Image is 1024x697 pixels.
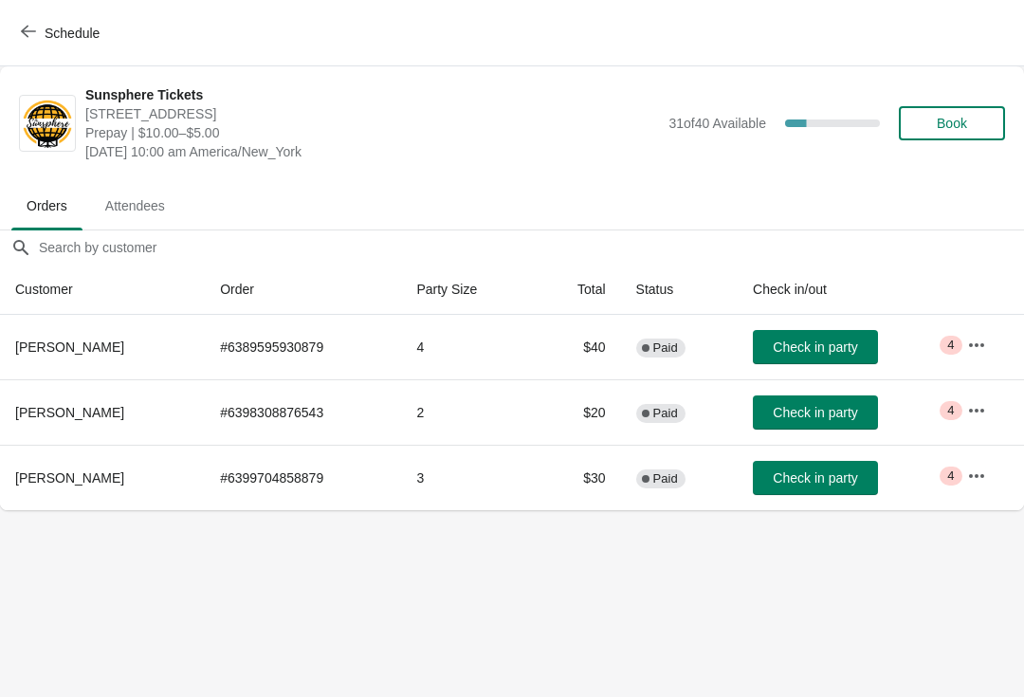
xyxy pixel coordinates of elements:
[11,189,82,223] span: Orders
[653,340,678,356] span: Paid
[535,379,620,445] td: $20
[621,265,738,315] th: Status
[85,85,659,104] span: Sunsphere Tickets
[535,445,620,510] td: $30
[15,339,124,355] span: [PERSON_NAME]
[205,379,401,445] td: # 6398308876543
[753,461,878,495] button: Check in party
[85,123,659,142] span: Prepay | $10.00–$5.00
[535,265,620,315] th: Total
[205,445,401,510] td: # 6399704858879
[773,339,857,355] span: Check in party
[85,142,659,161] span: [DATE] 10:00 am America/New_York
[773,405,857,420] span: Check in party
[947,468,954,484] span: 4
[535,315,620,379] td: $40
[947,403,954,418] span: 4
[653,406,678,421] span: Paid
[45,26,100,41] span: Schedule
[773,470,857,486] span: Check in party
[205,315,401,379] td: # 6389595930879
[947,338,954,353] span: 4
[401,445,535,510] td: 3
[753,330,878,364] button: Check in party
[401,379,535,445] td: 2
[90,189,180,223] span: Attendees
[753,395,878,430] button: Check in party
[20,98,75,150] img: Sunsphere Tickets
[401,265,535,315] th: Party Size
[205,265,401,315] th: Order
[9,16,115,50] button: Schedule
[85,104,659,123] span: [STREET_ADDRESS]
[899,106,1005,140] button: Book
[15,470,124,486] span: [PERSON_NAME]
[653,471,678,486] span: Paid
[401,315,535,379] td: 4
[15,405,124,420] span: [PERSON_NAME]
[668,116,766,131] span: 31 of 40 Available
[937,116,967,131] span: Book
[38,230,1024,265] input: Search by customer
[738,265,952,315] th: Check in/out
